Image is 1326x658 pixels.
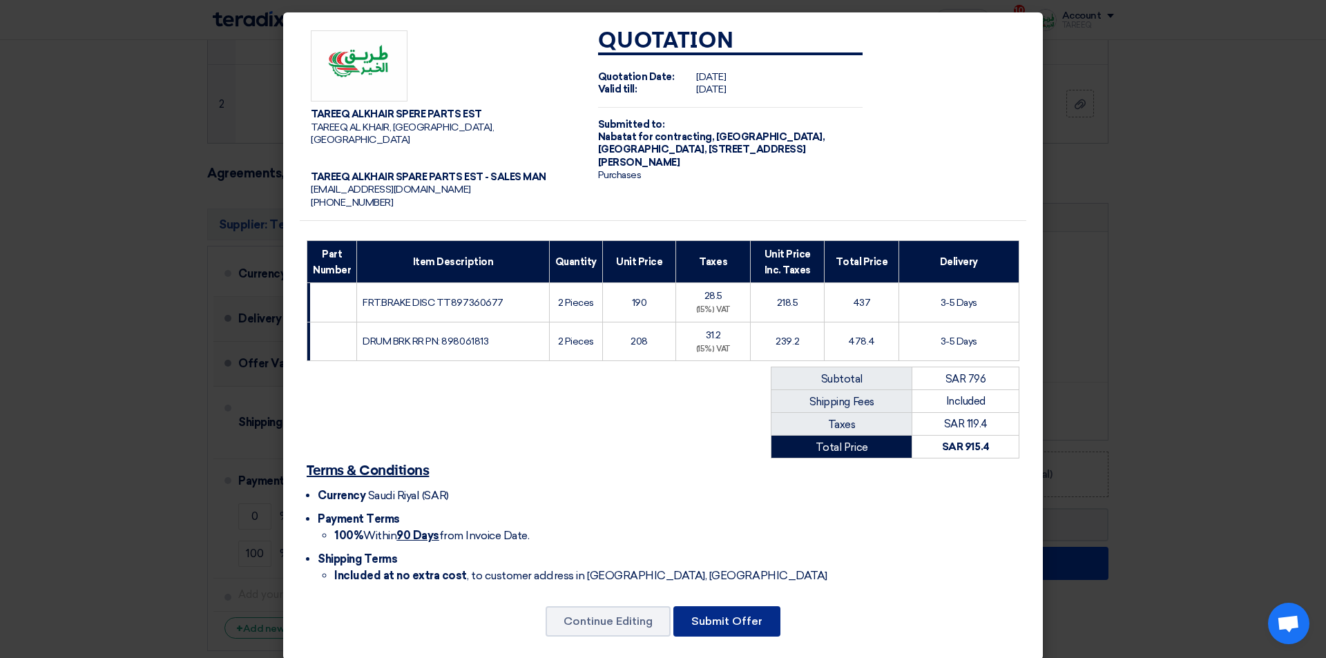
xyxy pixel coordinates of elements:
font: Included [946,395,986,407]
font: Unit Price [616,256,662,268]
font: 3-5 Days [941,297,977,309]
button: Continue Editing [546,606,671,637]
a: Open chat [1268,603,1309,644]
font: Purchases [598,169,642,181]
font: Part Number [313,249,351,275]
font: Saudi Riyal (SAR) [368,489,449,502]
img: Company Logo [311,30,407,102]
font: (15%) VAT [696,305,731,314]
font: Item Description [413,256,493,268]
font: , to customer address in [GEOGRAPHIC_DATA], [GEOGRAPHIC_DATA] [467,569,827,582]
font: Quotation [598,30,734,52]
font: 90 Days [396,529,439,542]
font: from Invoice Date. [439,529,529,542]
font: TAREEQ AL KHAIR, [GEOGRAPHIC_DATA], [GEOGRAPHIC_DATA] [311,122,494,146]
font: TAREEQ ALKHAIR SPARE PARTS EST - SALES MAN [311,171,546,183]
font: SAR 119.4 [944,418,988,430]
font: 3-5 Days [941,336,977,347]
button: Submit Offer [673,606,780,637]
font: (15%) VAT [696,345,731,354]
font: [GEOGRAPHIC_DATA], [GEOGRAPHIC_DATA], [STREET_ADDRESS] [598,131,825,155]
font: 437 [853,297,871,309]
font: [PHONE_NUMBER] [311,197,393,209]
font: 28.5 [704,290,722,302]
font: Delivery [940,256,978,268]
font: Unit Price Inc. Taxes [765,249,811,275]
font: 100% [334,529,363,542]
font: Shipping Fees [809,396,874,408]
font: Taxes [828,418,856,431]
font: 2 Pieces [558,297,594,309]
font: Subtotal [821,373,863,385]
font: 218.5 [777,297,798,309]
font: SAR 796 [945,373,986,385]
font: 2 Pieces [558,336,594,347]
font: SAR 915.4 [942,441,990,453]
font: FRT.BRAKE DISC TT897360677 [363,297,503,309]
font: Submit Offer [691,615,762,628]
font: Submitted to: [598,119,665,130]
font: Included at no extra cost [334,569,467,582]
font: Within [363,529,396,542]
font: Continue Editing [564,615,653,628]
font: TAREEQ ALKHAIR SPERE PARTS EST [311,108,482,120]
font: DRUM BRK RR PN: 898061813 [363,336,488,347]
font: 31.2 [706,329,721,341]
font: 478.4 [848,336,875,347]
font: [DATE] [696,84,726,95]
font: Currency [318,489,365,502]
font: Quotation Date: [598,71,675,83]
font: Payment Terms [318,512,400,525]
font: [PERSON_NAME] [598,157,680,168]
font: Taxes [699,256,727,268]
font: Nabatat for contracting, [598,131,714,143]
font: [EMAIL_ADDRESS][DOMAIN_NAME] [311,184,471,195]
font: Shipping Terms [318,552,397,565]
font: 190 [632,297,647,309]
font: [DATE] [696,71,726,83]
font: Terms & Conditions [307,464,429,478]
font: Valid till: [598,84,637,95]
font: Total Price [836,256,888,268]
font: Total Price [816,441,868,453]
font: Quantity [555,256,597,268]
font: 208 [631,336,648,347]
font: 239.2 [776,336,799,347]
